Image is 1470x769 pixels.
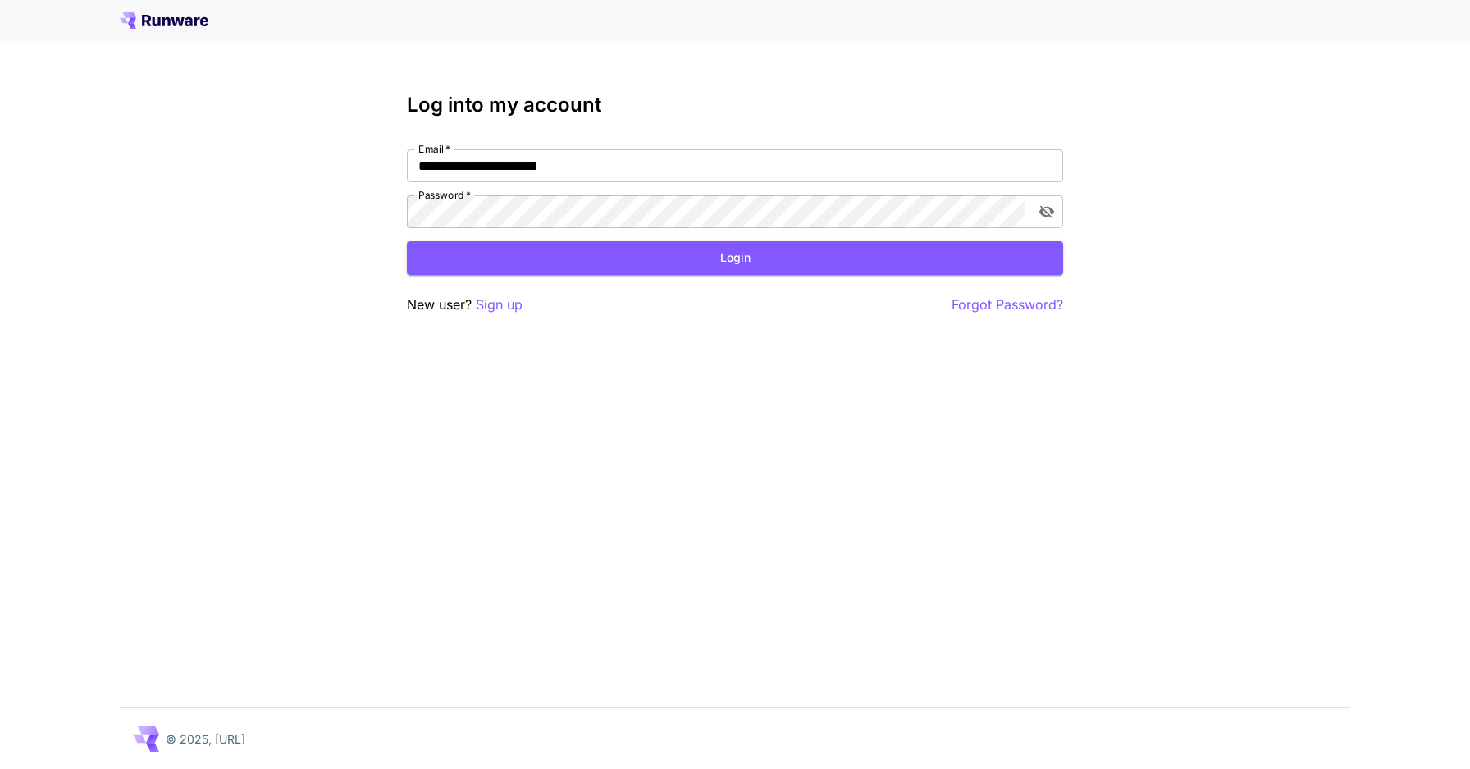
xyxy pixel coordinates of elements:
[407,295,523,315] p: New user?
[166,730,245,748] p: © 2025, [URL]
[407,94,1063,117] h3: Log into my account
[1032,197,1061,227] button: toggle password visibility
[476,295,523,315] button: Sign up
[952,295,1063,315] button: Forgot Password?
[418,188,471,202] label: Password
[407,241,1063,275] button: Login
[418,142,450,156] label: Email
